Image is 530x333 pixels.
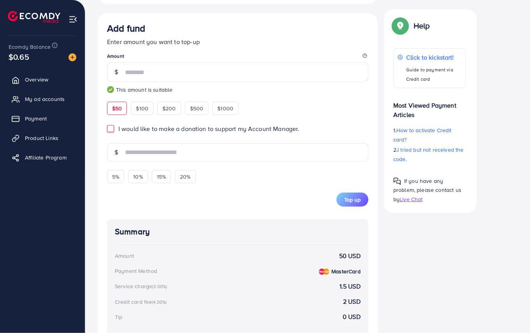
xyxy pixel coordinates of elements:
[319,269,329,275] img: credit
[217,105,233,112] span: $1000
[6,130,79,146] a: Product Links
[25,134,58,142] span: Product Links
[406,53,461,62] p: Click to kickstart!
[118,124,299,133] span: I would like to make a donation to support my Account Manager.
[9,51,29,62] span: $0.65
[157,173,166,181] span: 15%
[25,154,67,161] span: Affiliate Program
[25,115,47,122] span: Payment
[107,37,368,46] p: Enter amount you want to top-up
[190,105,204,112] span: $500
[133,173,143,181] span: 10%
[107,53,368,62] legend: Amount
[343,312,361,321] strong: 0 USD
[6,111,79,126] a: Payment
[25,76,48,83] span: Overview
[25,95,65,103] span: My ad accounts
[162,105,176,112] span: $200
[6,91,79,107] a: My ad accounts
[6,72,79,87] a: Overview
[115,282,169,290] div: Service charge
[107,86,114,93] img: guide
[336,193,368,207] button: Top up
[6,150,79,165] a: Affiliate Program
[180,173,190,181] span: 20%
[343,297,361,306] strong: 2 USD
[112,173,119,181] span: 5%
[115,267,157,275] div: Payment Method
[152,283,167,290] small: (3.00%)
[344,196,361,204] span: Top up
[393,177,401,185] img: Popup guide
[136,105,148,112] span: $100
[393,146,464,163] span: I tried but not received the code.
[406,65,461,84] p: Guide to payment via Credit card
[9,43,51,51] span: Ecomdy Balance
[107,23,145,34] h3: Add fund
[393,145,466,164] p: 2.
[393,177,461,203] span: If you have any problem, please contact us by
[414,21,430,30] p: Help
[497,298,524,327] iframe: Chat
[115,298,169,306] div: Credit card fee
[115,252,134,260] div: Amount
[8,11,60,23] img: logo
[339,252,361,260] strong: 50 USD
[69,15,77,24] img: menu
[393,126,452,143] span: How to activate Credit card?
[340,282,361,291] strong: 1.5 USD
[400,195,423,203] span: Live Chat
[69,53,76,61] img: image
[115,227,361,237] h4: Summary
[393,126,466,144] p: 1.
[115,313,122,321] div: Tip
[331,267,361,275] strong: MasterCard
[112,105,122,112] span: $50
[393,19,407,33] img: Popup guide
[393,94,466,119] p: Most Viewed Payment Articles
[152,299,167,305] small: (4.00%)
[107,86,368,94] small: This amount is suitable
